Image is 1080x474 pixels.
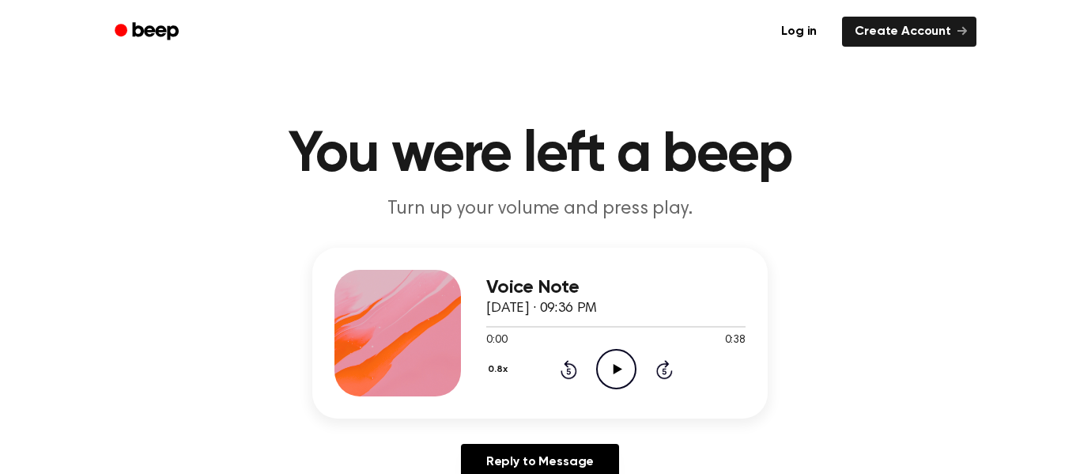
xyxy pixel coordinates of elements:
span: 0:00 [486,332,507,349]
a: Log in [765,13,833,50]
button: 0.8x [486,356,513,383]
a: Beep [104,17,193,47]
span: [DATE] · 09:36 PM [486,301,597,316]
h1: You were left a beep [135,127,945,184]
h3: Voice Note [486,277,746,298]
span: 0:38 [725,332,746,349]
p: Turn up your volume and press play. [236,196,844,222]
a: Create Account [842,17,976,47]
